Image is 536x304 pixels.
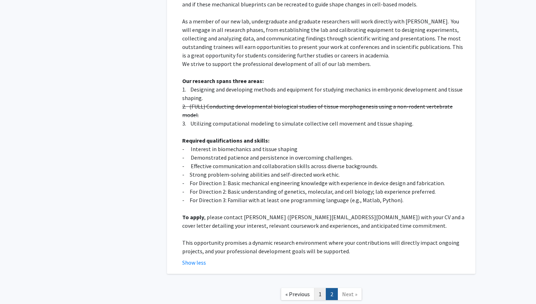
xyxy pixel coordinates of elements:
[182,77,264,84] strong: Our research spans three areas:
[326,288,338,300] a: 2
[182,145,465,153] p: - Interest in biomechanics and tissue shaping
[182,238,465,255] p: This opportunity promises a dynamic research environment where your contributions will directly i...
[182,17,465,60] p: As a member of our new lab, undergraduate and graduate researchers will work directly with [PERSO...
[182,137,269,144] strong: Required qualifications and skills:
[5,272,30,299] iframe: Chat
[182,258,206,267] button: Show less
[182,162,465,170] p: - Effective communication and collaboration skills across diverse backgrounds.
[281,288,314,300] a: Previous
[337,288,362,300] a: Next Page
[182,119,465,128] p: 3. Utilizing computational modeling to simulate collective cell movement and tissue shaping.
[182,153,465,162] p: - Demonstrated patience and persistence in overcoming challenges.
[182,85,465,102] p: 1. Designing and developing methods and equipment for studying mechanics in embryonic development...
[182,187,465,196] p: - For Direction 2: Basic understanding of genetics, molecular, and cell biology; lab experience p...
[182,196,465,204] p: - For Direction 3: Familiar with at least one programming language (e.g., Matlab, Python).
[285,291,310,298] span: « Previous
[182,60,465,68] p: We strive to support the professional development of all of our lab members.
[182,179,465,187] p: - For Direction 1: Basic mechanical engineering knowledge with experience in device design and fa...
[314,288,326,300] a: 1
[342,291,357,298] span: Next »
[182,103,453,118] s: 2. (FULL) Conducting developmental biological studies of tissue morphogenesis using a non-rodent ...
[182,213,465,230] p: , please contact [PERSON_NAME] ([PERSON_NAME][EMAIL_ADDRESS][DOMAIN_NAME]) with your CV and a cov...
[182,214,204,221] strong: To apply
[182,170,465,179] p: - Strong problem-solving abilities and self-directed work ethic.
